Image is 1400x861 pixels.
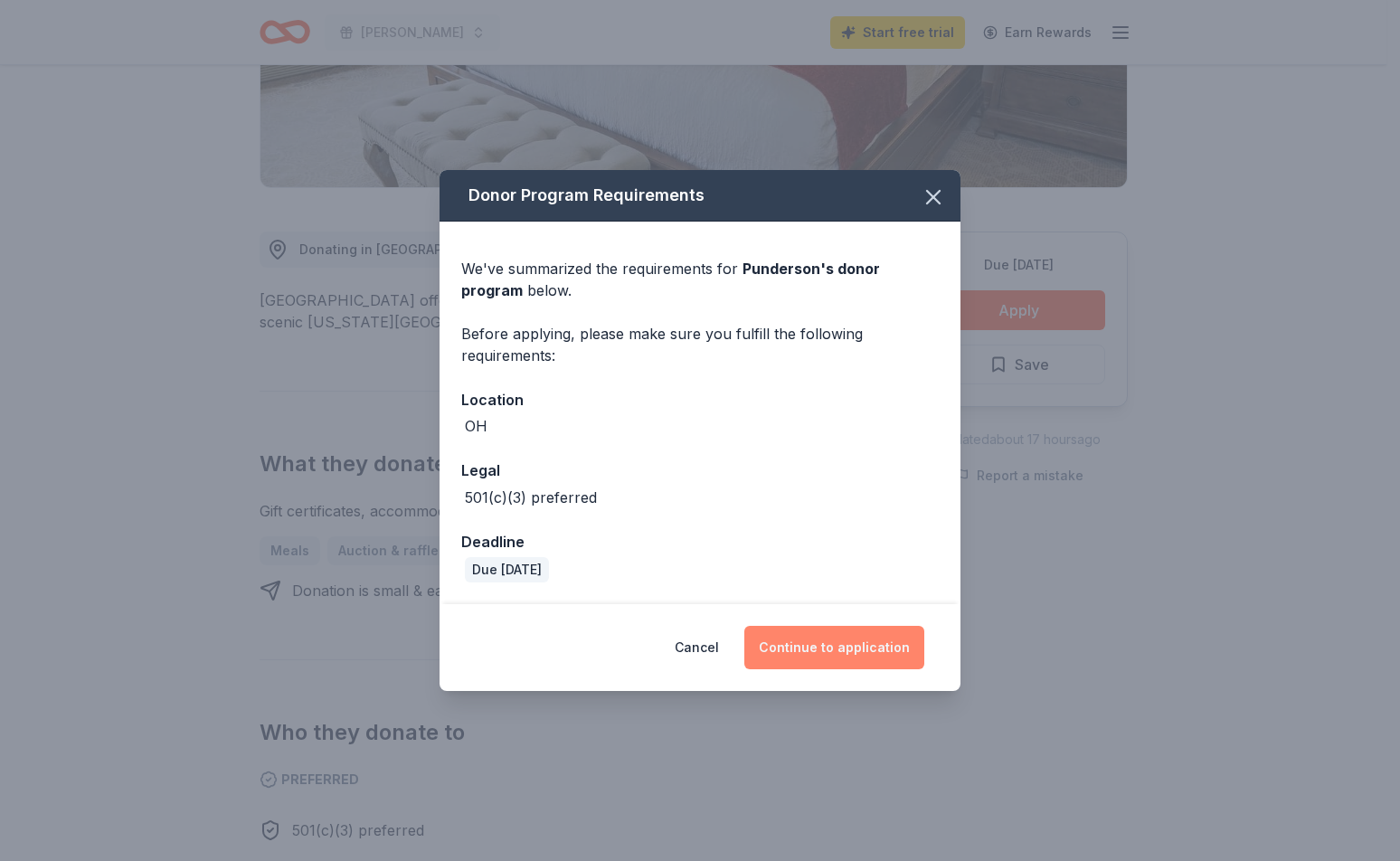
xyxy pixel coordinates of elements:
[461,459,939,482] div: Legal
[461,258,939,301] div: We've summarized the requirements for below.
[465,557,549,582] div: Due [DATE]
[744,626,924,669] button: Continue to application
[440,170,960,222] div: Donor Program Requirements
[465,487,597,508] div: 501(c)(3) preferred
[461,530,939,553] div: Deadline
[465,415,487,437] div: OH
[461,323,939,366] div: Before applying, please make sure you fulfill the following requirements:
[461,388,939,412] div: Location
[675,626,719,669] button: Cancel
